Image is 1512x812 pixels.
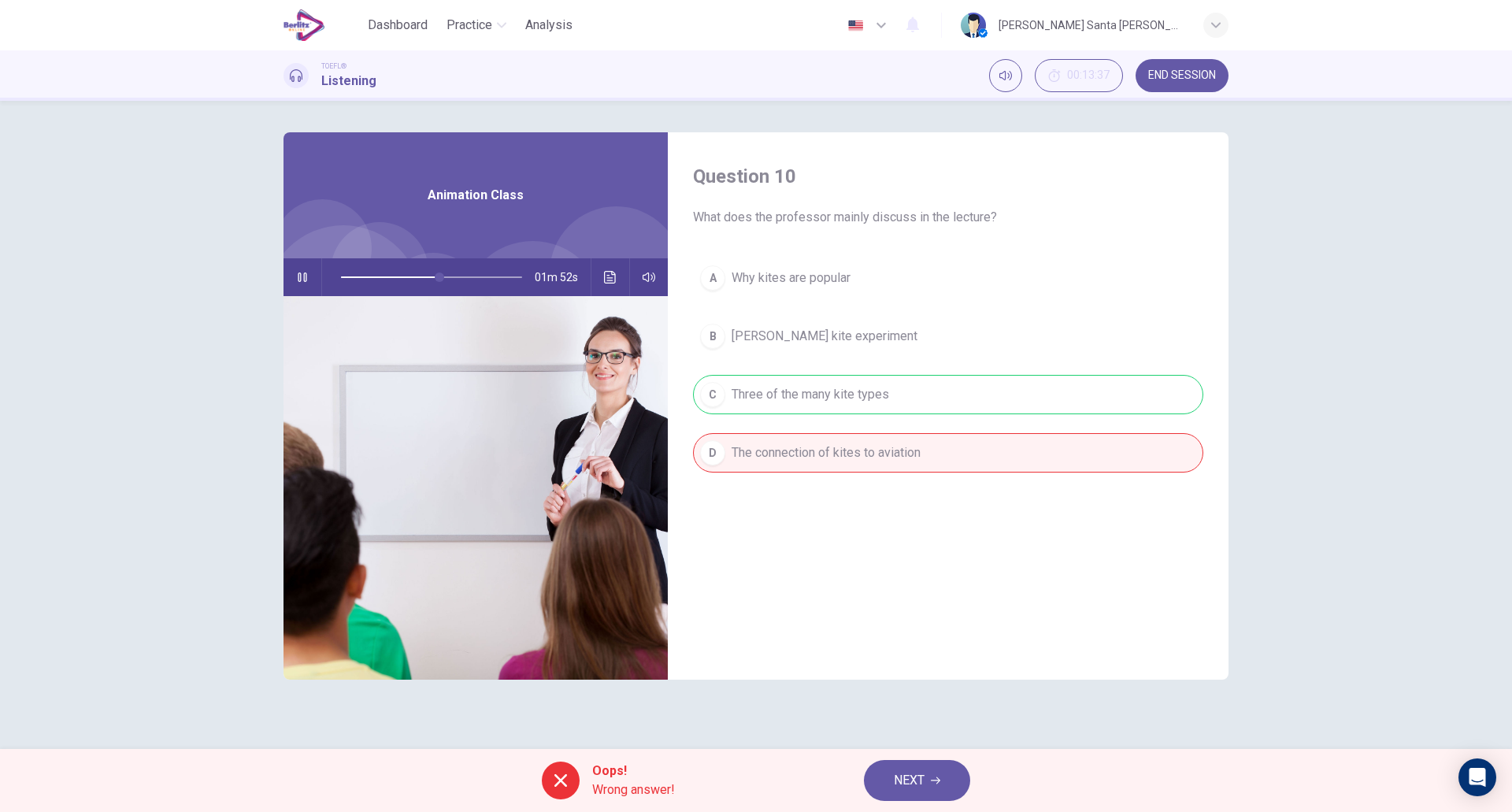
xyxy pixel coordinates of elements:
h1: Listening [321,72,376,91]
button: Dashboard [361,11,434,39]
div: Hide [1035,59,1123,92]
img: EduSynch logo [283,9,325,41]
img: en [846,20,865,32]
button: Practice [440,11,513,39]
span: Dashboard [368,16,428,35]
span: 01m 52s [535,258,591,296]
div: Mute [989,59,1022,92]
img: Animation Class [283,296,668,680]
a: EduSynch logo [283,9,361,41]
div: Open Intercom Messenger [1458,758,1496,796]
span: What does the professor mainly discuss in the lecture? [693,208,1203,227]
span: Oops! [592,762,675,780]
span: END SESSION [1148,69,1216,82]
span: TOEFL® [321,61,346,72]
span: Animation Class [428,186,524,205]
span: Practice [447,16,492,35]
span: Wrong answer! [592,780,675,799]
button: END SESSION [1136,59,1228,92]
span: 00:13:37 [1067,69,1110,82]
h4: Question 10 [693,164,1203,189]
div: [PERSON_NAME] Santa [PERSON_NAME] [999,16,1184,35]
span: NEXT [894,769,925,792]
button: Click to see the audio transcription [598,258,623,296]
button: 00:13:37 [1035,59,1123,92]
span: Analysis [525,16,573,35]
button: NEXT [864,760,970,801]
img: Profile picture [961,13,986,38]
button: Analysis [519,11,579,39]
